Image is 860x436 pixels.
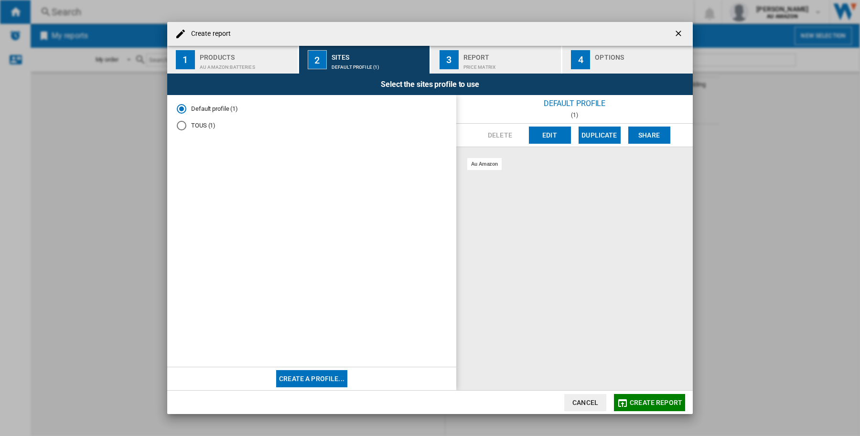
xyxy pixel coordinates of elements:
div: Default profile [456,95,693,112]
md-radio-button: TOUS (1) [177,121,447,130]
button: getI18NText('BUTTONS.CLOSE_DIALOG') [670,24,689,43]
div: au amazon [467,158,502,170]
button: 2 Sites Default profile (1) [299,46,430,74]
div: (1) [456,112,693,118]
div: Default profile (1) [332,60,426,70]
button: Create a profile... [276,370,347,387]
div: Sites [332,50,426,60]
div: Report [463,50,558,60]
h4: Create report [186,29,231,39]
div: 2 [308,50,327,69]
div: 1 [176,50,195,69]
div: Options [595,50,689,60]
div: 3 [440,50,459,69]
div: Products [200,50,294,60]
div: 4 [571,50,590,69]
button: Cancel [564,394,606,411]
div: AU AMAZON:Batteries [200,60,294,70]
button: Duplicate [579,127,621,144]
button: 1 Products AU AMAZON:Batteries [167,46,299,74]
ng-md-icon: getI18NText('BUTTONS.CLOSE_DIALOG') [674,29,685,40]
div: Price Matrix [463,60,558,70]
div: Select the sites profile to use [167,74,693,95]
button: Create report [614,394,685,411]
button: 4 Options [562,46,693,74]
button: 3 Report Price Matrix [431,46,562,74]
span: Create report [630,399,682,406]
button: Delete [479,127,521,144]
button: Share [628,127,670,144]
md-radio-button: Default profile (1) [177,105,447,114]
button: Edit [529,127,571,144]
